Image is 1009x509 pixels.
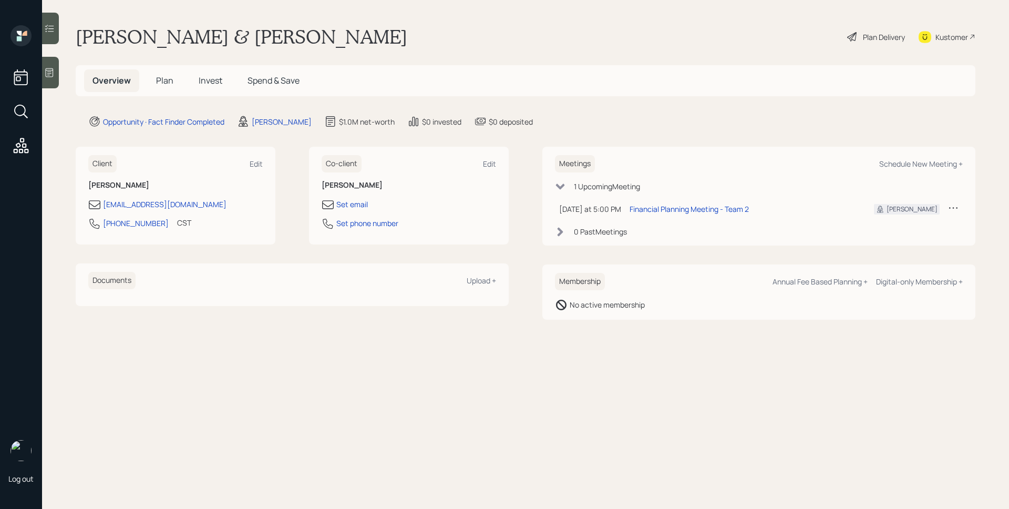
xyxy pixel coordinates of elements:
[8,474,34,484] div: Log out
[199,75,222,86] span: Invest
[559,203,621,215] div: [DATE] at 5:00 PM
[483,159,496,169] div: Edit
[876,277,963,287] div: Digital-only Membership +
[177,217,191,228] div: CST
[88,272,136,289] h6: Documents
[489,116,533,127] div: $0 deposited
[88,155,117,172] h6: Client
[336,218,398,229] div: Set phone number
[322,155,362,172] h6: Co-client
[103,116,224,127] div: Opportunity · Fact Finder Completed
[555,155,595,172] h6: Meetings
[773,277,868,287] div: Annual Fee Based Planning +
[322,181,496,190] h6: [PERSON_NAME]
[887,205,938,214] div: [PERSON_NAME]
[422,116,461,127] div: $0 invested
[248,75,300,86] span: Spend & Save
[92,75,131,86] span: Overview
[103,218,169,229] div: [PHONE_NUMBER]
[574,181,640,192] div: 1 Upcoming Meeting
[339,116,395,127] div: $1.0M net-worth
[863,32,905,43] div: Plan Delivery
[103,199,226,210] div: [EMAIL_ADDRESS][DOMAIN_NAME]
[630,203,749,215] div: Financial Planning Meeting - Team 2
[252,116,312,127] div: [PERSON_NAME]
[574,226,627,237] div: 0 Past Meeting s
[570,299,645,310] div: No active membership
[935,32,968,43] div: Kustomer
[555,273,605,290] h6: Membership
[467,276,496,286] div: Upload +
[336,199,368,210] div: Set email
[11,440,32,461] img: james-distasi-headshot.png
[250,159,263,169] div: Edit
[156,75,173,86] span: Plan
[76,25,407,48] h1: [PERSON_NAME] & [PERSON_NAME]
[879,159,963,169] div: Schedule New Meeting +
[88,181,263,190] h6: [PERSON_NAME]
